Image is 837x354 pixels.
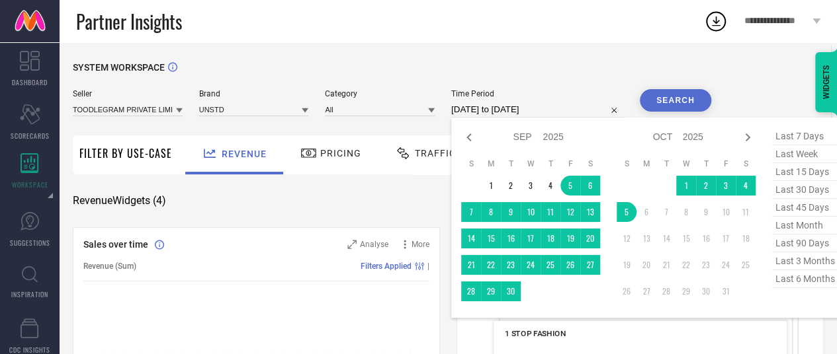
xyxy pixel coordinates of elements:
[696,176,716,195] td: Thu Oct 02 2025
[451,102,623,118] input: Select time period
[73,89,183,98] span: Seller
[83,262,136,271] span: Revenue (Sum)
[580,176,600,195] td: Sat Sep 06 2025
[481,255,501,275] td: Mon Sep 22 2025
[637,255,656,275] td: Mon Oct 20 2025
[637,229,656,248] td: Mon Oct 13 2025
[656,229,676,248] td: Tue Oct 14 2025
[521,159,541,169] th: Wednesday
[12,77,48,87] span: DASHBOARD
[736,202,756,222] td: Sat Oct 11 2025
[617,202,637,222] td: Sun Oct 05 2025
[696,255,716,275] td: Thu Oct 23 2025
[736,176,756,195] td: Sat Oct 04 2025
[10,238,50,248] span: SUGGESTIONS
[481,281,501,301] td: Mon Sep 29 2025
[560,255,580,275] td: Fri Sep 26 2025
[580,255,600,275] td: Sat Sep 27 2025
[560,229,580,248] td: Fri Sep 19 2025
[696,159,716,169] th: Thursday
[560,176,580,195] td: Fri Sep 05 2025
[320,148,361,159] span: Pricing
[505,329,566,338] span: 1 STOP FASHION
[580,229,600,248] td: Sat Sep 20 2025
[716,159,736,169] th: Friday
[541,159,560,169] th: Thursday
[415,148,456,159] span: Traffic
[617,281,637,301] td: Sun Oct 26 2025
[501,255,521,275] td: Tue Sep 23 2025
[461,159,481,169] th: Sunday
[222,149,267,159] span: Revenue
[501,202,521,222] td: Tue Sep 09 2025
[12,180,48,190] span: WORKSPACE
[676,229,696,248] td: Wed Oct 15 2025
[461,202,481,222] td: Sun Sep 07 2025
[541,202,560,222] td: Thu Sep 11 2025
[481,176,501,195] td: Mon Sep 01 2025
[501,176,521,195] td: Tue Sep 02 2025
[347,240,357,249] svg: Zoom
[521,229,541,248] td: Wed Sep 17 2025
[736,255,756,275] td: Sat Oct 25 2025
[451,89,623,98] span: Time Period
[79,145,172,161] span: Filter By Use-Case
[580,202,600,222] td: Sat Sep 13 2025
[656,202,676,222] td: Tue Oct 07 2025
[360,240,388,249] span: Analyse
[696,202,716,222] td: Thu Oct 09 2025
[427,262,429,271] span: |
[696,281,716,301] td: Thu Oct 30 2025
[696,229,716,248] td: Thu Oct 16 2025
[83,239,148,250] span: Sales over time
[617,159,637,169] th: Sunday
[637,281,656,301] td: Mon Oct 27 2025
[461,255,481,275] td: Sun Sep 21 2025
[716,202,736,222] td: Fri Oct 10 2025
[617,229,637,248] td: Sun Oct 12 2025
[501,281,521,301] td: Tue Sep 30 2025
[361,262,412,271] span: Filters Applied
[676,202,696,222] td: Wed Oct 08 2025
[656,255,676,275] td: Tue Oct 21 2025
[521,202,541,222] td: Wed Sep 10 2025
[541,229,560,248] td: Thu Sep 18 2025
[676,176,696,195] td: Wed Oct 01 2025
[501,229,521,248] td: Tue Sep 16 2025
[73,62,165,73] span: SYSTEM WORKSPACE
[640,89,711,112] button: Search
[461,129,477,145] div: Previous month
[461,229,481,248] td: Sun Sep 14 2025
[412,240,429,249] span: More
[637,202,656,222] td: Mon Oct 06 2025
[716,281,736,301] td: Fri Oct 31 2025
[740,129,756,145] div: Next month
[617,255,637,275] td: Sun Oct 19 2025
[199,89,309,98] span: Brand
[637,159,656,169] th: Monday
[11,131,50,141] span: SCORECARDS
[716,255,736,275] td: Fri Oct 24 2025
[521,176,541,195] td: Wed Sep 03 2025
[716,176,736,195] td: Fri Oct 03 2025
[676,281,696,301] td: Wed Oct 29 2025
[461,281,481,301] td: Sun Sep 28 2025
[481,159,501,169] th: Monday
[716,229,736,248] td: Fri Oct 17 2025
[501,159,521,169] th: Tuesday
[676,159,696,169] th: Wednesday
[521,255,541,275] td: Wed Sep 24 2025
[676,255,696,275] td: Wed Oct 22 2025
[580,159,600,169] th: Saturday
[76,8,182,35] span: Partner Insights
[736,159,756,169] th: Saturday
[481,202,501,222] td: Mon Sep 08 2025
[481,229,501,248] td: Mon Sep 15 2025
[736,229,756,248] td: Sat Oct 18 2025
[11,289,48,299] span: INSPIRATION
[541,255,560,275] td: Thu Sep 25 2025
[704,9,728,33] div: Open download list
[325,89,435,98] span: Category
[541,176,560,195] td: Thu Sep 04 2025
[560,159,580,169] th: Friday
